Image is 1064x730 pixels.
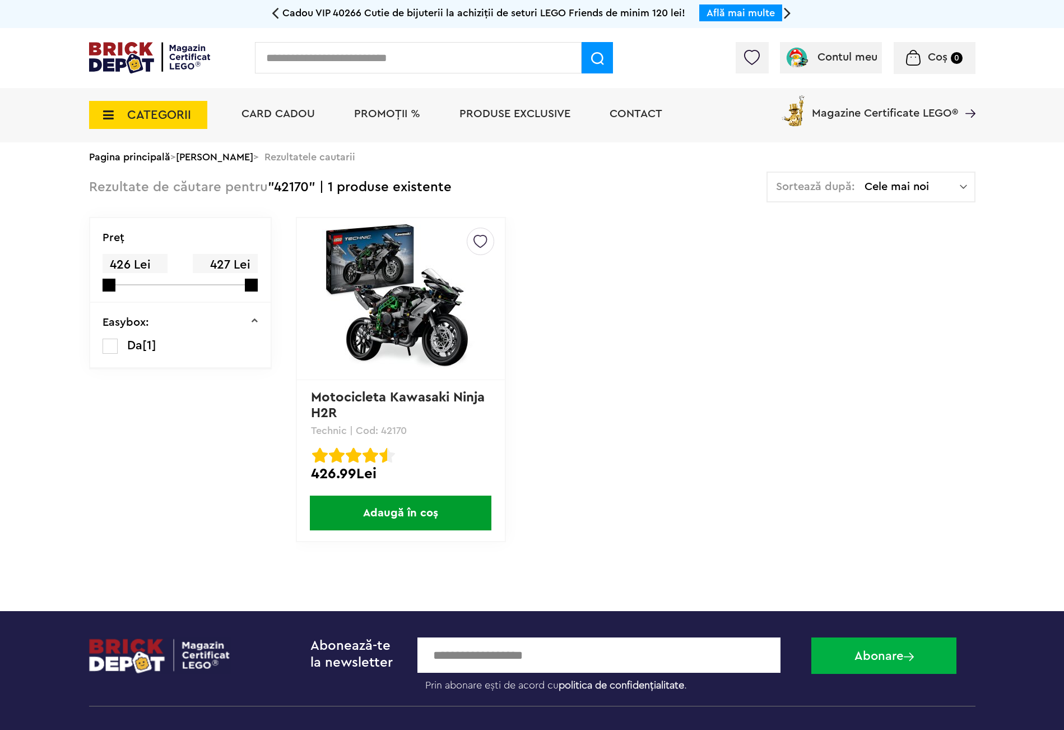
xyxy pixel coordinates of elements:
[310,496,491,530] span: Adaugă în coș
[707,8,775,18] a: Află mai multe
[311,426,491,436] p: Technic | Cod: 42170
[379,447,395,463] img: Evaluare cu stele
[310,639,393,669] span: Abonează-te la newsletter
[784,52,877,63] a: Contul meu
[951,52,963,64] small: 0
[958,93,975,104] a: Magazine Certificate LEGO®
[127,109,191,121] span: CATEGORII
[312,447,328,463] img: Evaluare cu stele
[176,152,253,162] a: [PERSON_NAME]
[811,637,956,674] button: Abonare
[817,52,877,63] span: Contul meu
[812,93,958,119] span: Magazine Certificate LEGO®
[311,466,491,481] div: 426.99Lei
[103,232,124,243] p: Preţ
[142,339,156,352] span: [1]
[776,181,855,192] span: Sortează după:
[904,653,914,661] img: Abonare
[127,339,142,352] span: Da
[241,108,315,119] a: Card Cadou
[89,142,975,172] div: > > Rezultatele cautarii
[354,108,420,119] a: PROMOȚII %
[89,172,452,204] div: "42170" | 1 produse existente
[322,220,479,377] img: Motocicleta Kawasaki Ninja H2R
[103,254,168,276] span: 426 Lei
[193,254,258,276] span: 427 Lei
[311,391,489,420] a: Motocicleta Kawasaki Ninja H2R
[89,637,231,674] img: footerlogo
[928,52,947,63] span: Coș
[346,447,361,463] img: Evaluare cu stele
[282,8,685,18] span: Cadou VIP 40266 Cutie de bijuterii la achiziții de seturi LEGO Friends de minim 120 lei!
[417,673,803,692] label: Prin abonare ești de acord cu .
[89,152,170,162] a: Pagina principală
[89,181,268,194] span: Rezultate de căutare pentru
[103,317,149,328] p: Easybox:
[363,447,378,463] img: Evaluare cu stele
[329,447,345,463] img: Evaluare cu stele
[865,181,960,192] span: Cele mai noi
[559,680,684,690] a: politica de confidențialitate
[297,496,505,530] a: Adaugă în coș
[459,108,570,119] a: Produse exclusive
[610,108,662,119] a: Contact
